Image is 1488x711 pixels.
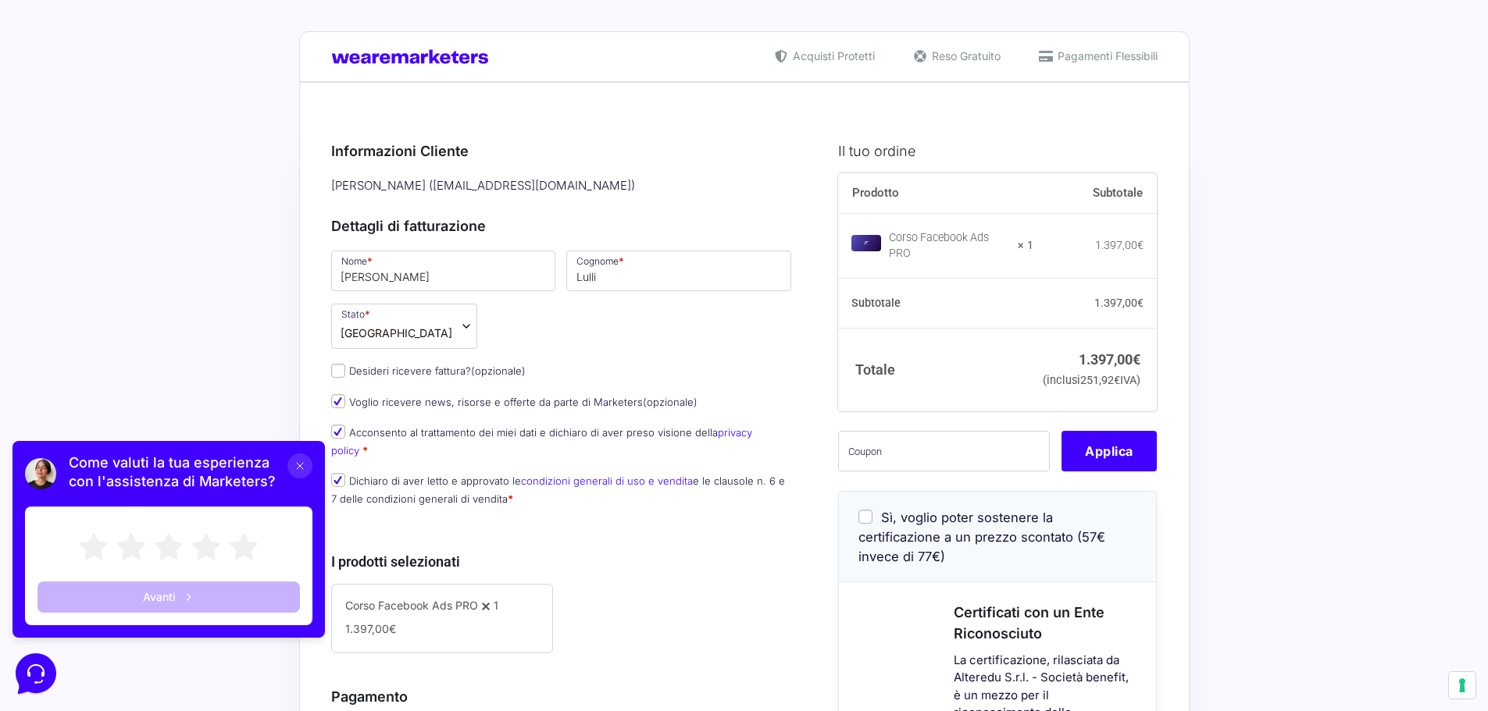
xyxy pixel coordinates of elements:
[331,396,698,408] label: Voglio ricevere news, risorse e offerte da parte di Marketers
[331,251,556,291] input: Nome *
[152,172,185,184] span: Avanti
[1079,351,1140,368] bdi: 1.397,00
[331,394,345,408] input: Voglio ricevere news, risorse e offerte da parte di Marketers(opzionale)
[1043,374,1140,387] small: (inclusi IVA)
[331,475,785,505] label: Dichiaro di aver letto e approvato le e le clausole n. 6 e 7 delle condizioni generali di vendita
[789,48,875,64] span: Acquisti Protetti
[78,34,322,72] span: Come valuti la tua esperienza con l'assistenza di Marketers?
[12,650,59,697] iframe: Customerly Messenger Launcher
[954,604,1104,642] span: Certificati con un Ente Riconosciuto
[12,12,262,37] h2: Ciao da Marketers 👋
[508,492,513,505] abbr: obbligatorio
[1054,48,1158,64] span: Pagamenti Flessibili
[471,364,526,377] span: (opzionale)
[34,39,66,70] img: dark
[851,235,881,251] img: Corso Facebook Ads PRO
[858,510,1105,564] span: Sì, voglio poter sostenere la certificazione a un prezzo scontato (57€ invece di 77€)
[1449,672,1476,699] button: Le tue preferenze relative al consenso per le tecnologie di tracciamento
[31,90,50,108] img: dark
[362,444,368,457] abbr: obbligatorio
[521,475,693,487] a: condizioni generali di uso e vendita
[345,622,396,635] span: 1.397,00
[139,62,287,75] a: [DEMOGRAPHIC_DATA] tutto
[331,426,752,457] label: Acconsento al trattamento dei miei dati e dichiaro di aver preso visione della
[19,81,294,128] a: MarketersTu:ciao vorrei sapere lo sconto per acquistare facebook ads pro (sono iscritto a markete...
[889,230,1007,261] div: Corso Facebook Ads PRO
[1080,374,1120,387] span: 251,92
[109,501,205,537] button: Messaggi
[1114,374,1120,387] span: €
[66,87,243,103] span: Marketers
[166,197,287,209] a: Apri Centro Assistenza
[494,599,498,612] span: 1
[25,197,122,209] span: Trova una risposta
[928,48,1001,64] span: Reso Gratuito
[331,304,477,349] span: Stato
[135,523,177,537] p: Messaggi
[331,686,792,707] h3: Pagamento
[37,101,55,119] img: dark
[1137,239,1144,251] span: €
[1133,351,1140,368] span: €
[47,523,73,537] p: Home
[838,173,1033,214] th: Prodotto
[1094,297,1144,309] bdi: 1.397,00
[838,328,1033,411] th: Totale
[1018,238,1033,254] strong: × 1
[1137,297,1144,309] span: €
[102,144,230,156] span: Inizia una conversazione
[858,510,872,524] input: Sì, voglio poter sostenere la certificazione a un prezzo scontato (57€ invece di 77€)
[331,364,345,378] input: Desideri ricevere fattura?(opzionale)
[1062,431,1157,471] button: Applica
[838,140,1157,162] h3: Il tuo ordine
[838,279,1033,329] th: Subtotale
[35,230,255,246] input: Cerca un articolo...
[25,62,133,75] span: Le tue conversazioni
[331,215,792,236] h3: Dettagli di fatturazione
[25,134,287,165] button: Inizia una conversazione
[341,325,452,341] span: Italia
[331,551,792,572] h3: I prodotti selezionati
[47,162,309,194] button: Avanti
[252,87,287,101] p: 6 min fa
[12,501,109,537] button: Home
[643,396,698,408] span: (opzionale)
[66,106,243,122] p: Tu: ciao vorrei sapere lo sconto per acquistare facebook ads pro (sono iscritto a marketers pro)
[566,251,791,291] input: Cognome *
[1095,239,1144,251] bdi: 1.397,00
[326,173,798,199] div: [PERSON_NAME] ( [EMAIL_ADDRESS][DOMAIN_NAME] )
[389,622,396,635] span: €
[345,599,478,612] span: Corso Facebook Ads PRO
[26,101,45,119] img: dark
[1033,173,1158,214] th: Subtotale
[241,523,263,537] p: Aiuto
[204,501,300,537] button: Aiuto
[331,140,792,162] h3: Informazioni Cliente
[331,364,526,377] label: Desideri ricevere fattura?
[838,431,1050,471] input: Coupon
